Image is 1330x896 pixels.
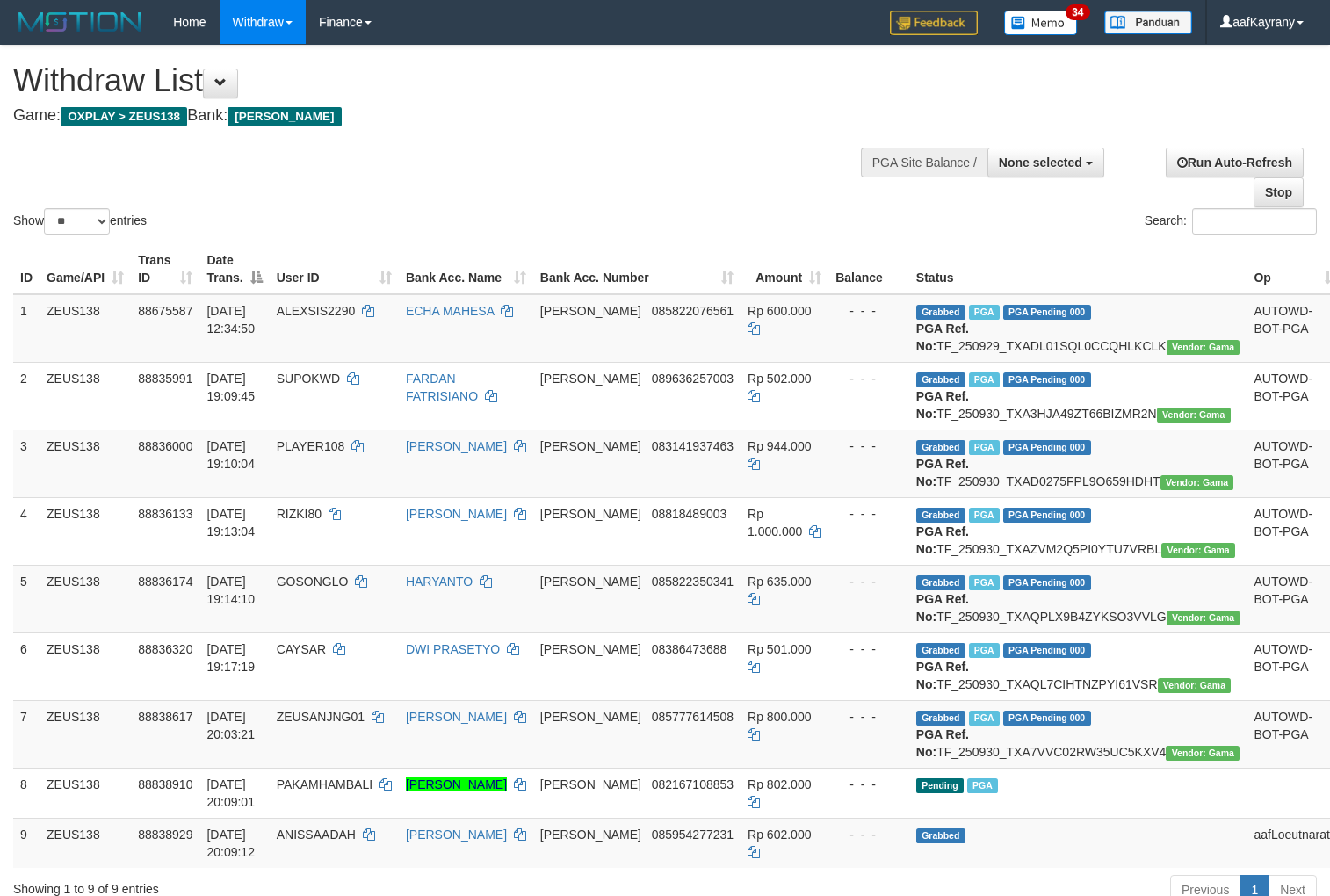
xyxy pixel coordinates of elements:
[206,439,255,471] span: [DATE] 19:10:04
[206,710,255,741] span: [DATE] 20:03:21
[916,305,965,320] span: Grabbed
[916,389,969,421] b: PGA Ref. No:
[909,294,1247,363] td: TF_250929_TXADL01SQL0CCQHLKCLK
[969,508,1000,523] span: Marked by aafpengsreynich
[406,304,494,318] a: ECHA MAHESA
[138,372,192,386] span: 88835991
[277,574,349,589] span: GOSONGLO
[13,294,40,363] td: 1
[138,574,192,589] span: 88836174
[13,430,40,497] td: 3
[13,818,40,868] td: 9
[835,505,902,523] div: - - -
[540,372,641,386] span: [PERSON_NAME]
[916,440,965,455] span: Grabbed
[909,362,1247,430] td: TF_250930_TXA3HJA49ZT66BIZMR2N
[748,304,811,318] span: Rp 600.000
[540,710,641,724] span: [PERSON_NAME]
[61,107,187,126] span: OXPLAY > ZEUS138
[206,507,255,538] span: [DATE] 19:13:04
[40,497,131,565] td: ZEUS138
[228,107,341,126] span: [PERSON_NAME]
[138,777,192,791] span: 88838910
[540,574,641,589] span: [PERSON_NAME]
[1254,177,1304,207] a: Stop
[748,710,811,724] span: Rp 800.000
[138,439,192,453] span: 88836000
[909,497,1247,565] td: TF_250930_TXAZVM2Q5PI0YTU7VRBL
[909,632,1247,700] td: TF_250930_TXAQL7CIHTNZPYI61VSR
[1003,575,1091,590] span: PGA Pending
[835,302,902,320] div: - - -
[835,776,902,793] div: - - -
[835,708,902,726] div: - - -
[1003,305,1091,320] span: PGA Pending
[652,777,734,791] span: Copy 082167108853 to clipboard
[967,778,998,793] span: Marked by aafpengsreynich
[748,827,811,842] span: Rp 602.000
[999,155,1082,170] span: None selected
[1145,208,1317,235] label: Search:
[890,11,978,35] img: Feedback.jpg
[40,632,131,700] td: ZEUS138
[13,768,40,818] td: 8
[652,710,734,724] span: Copy 085777614508 to clipboard
[916,828,965,843] span: Grabbed
[1167,611,1240,625] span: Vendor URL: https://trx31.1velocity.biz
[909,430,1247,497] td: TF_250930_TXAD0275FPL9O659HDHT
[40,362,131,430] td: ZEUS138
[406,777,507,791] a: [PERSON_NAME]
[270,244,399,294] th: User ID: activate to sort column ascending
[540,827,641,842] span: [PERSON_NAME]
[1003,508,1091,523] span: PGA Pending
[916,778,964,793] span: Pending
[13,565,40,632] td: 5
[206,574,255,606] span: [DATE] 19:14:10
[40,700,131,768] td: ZEUS138
[540,642,641,656] span: [PERSON_NAME]
[40,430,131,497] td: ZEUS138
[1003,643,1091,658] span: PGA Pending
[741,244,828,294] th: Amount: activate to sort column ascending
[13,497,40,565] td: 4
[969,575,1000,590] span: Marked by aafpengsreynich
[13,632,40,700] td: 6
[916,711,965,726] span: Grabbed
[206,372,255,403] span: [DATE] 19:09:45
[969,372,1000,387] span: Marked by aafpengsreynich
[138,642,192,656] span: 88836320
[199,244,269,294] th: Date Trans.: activate to sort column descending
[1157,408,1231,423] span: Vendor URL: https://trx31.1velocity.biz
[748,372,811,386] span: Rp 502.000
[206,827,255,859] span: [DATE] 20:09:12
[916,524,969,556] b: PGA Ref. No:
[1003,372,1091,387] span: PGA Pending
[44,208,110,235] select: Showentries
[916,457,969,488] b: PGA Ref. No:
[835,437,902,455] div: - - -
[13,63,869,98] h1: Withdraw List
[909,244,1247,294] th: Status
[277,304,356,318] span: ALEXSIS2290
[40,768,131,818] td: ZEUS138
[748,642,811,656] span: Rp 501.000
[1004,11,1078,35] img: Button%20Memo.svg
[131,244,199,294] th: Trans ID: activate to sort column ascending
[540,777,641,791] span: [PERSON_NAME]
[406,439,507,453] a: [PERSON_NAME]
[277,710,365,724] span: ZEUSANJNG01
[13,9,147,35] img: MOTION_logo.png
[206,777,255,809] span: [DATE] 20:09:01
[13,208,147,235] label: Show entries
[138,827,192,842] span: 88838929
[835,573,902,590] div: - - -
[277,372,340,386] span: SUPOKWD
[835,640,902,658] div: - - -
[40,294,131,363] td: ZEUS138
[40,244,131,294] th: Game/API: activate to sort column ascending
[828,244,909,294] th: Balance
[406,507,507,521] a: [PERSON_NAME]
[916,727,969,759] b: PGA Ref. No:
[406,827,507,842] a: [PERSON_NAME]
[652,507,727,521] span: Copy 08818489003 to clipboard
